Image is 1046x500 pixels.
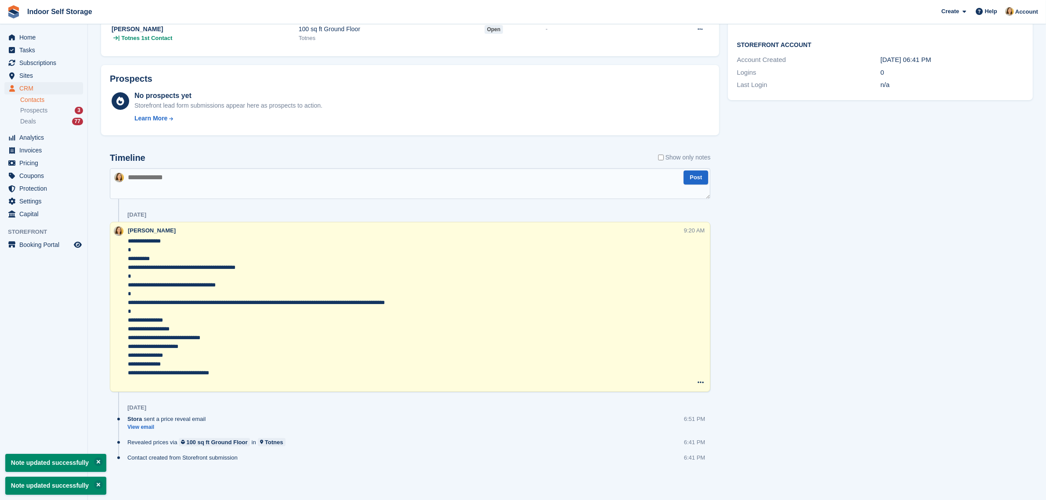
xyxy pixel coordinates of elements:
[19,170,72,182] span: Coupons
[4,182,83,195] a: menu
[127,453,242,462] div: Contact created from Storefront submission
[19,239,72,251] span: Booking Portal
[5,477,106,495] p: Note updated successfully
[485,25,503,34] span: open
[1005,7,1014,16] img: Emma Higgins
[19,131,72,144] span: Analytics
[127,415,142,423] span: Stora
[546,25,655,33] div: -
[134,114,322,123] a: Learn More
[5,454,106,472] p: Note updated successfully
[880,55,1024,65] div: [DATE] 06:41 PM
[19,31,72,43] span: Home
[19,157,72,169] span: Pricing
[19,82,72,94] span: CRM
[110,153,145,163] h2: Timeline
[20,106,47,115] span: Prospects
[880,80,1024,90] div: n/a
[880,68,1024,78] div: 0
[941,7,959,16] span: Create
[110,74,152,84] h2: Prospects
[4,131,83,144] a: menu
[4,144,83,156] a: menu
[4,44,83,56] a: menu
[114,226,123,236] img: Emma Higgins
[20,96,83,104] a: Contacts
[72,118,83,125] div: 77
[118,34,119,43] span: |
[4,170,83,182] a: menu
[128,227,176,234] span: [PERSON_NAME]
[299,25,485,34] div: 100 sq ft Ground Floor
[134,91,322,101] div: No prospects yet
[4,195,83,207] a: menu
[19,57,72,69] span: Subscriptions
[985,7,997,16] span: Help
[112,25,299,34] div: [PERSON_NAME]
[8,228,87,236] span: Storefront
[19,208,72,220] span: Capital
[4,31,83,43] a: menu
[19,44,72,56] span: Tasks
[75,107,83,114] div: 3
[684,438,705,446] div: 6:41 PM
[4,239,83,251] a: menu
[4,82,83,94] a: menu
[134,101,322,110] div: Storefront lead form submissions appear here as prospects to action.
[658,153,711,162] label: Show only notes
[1015,7,1038,16] span: Account
[121,34,172,43] span: Totnes 1st Contact
[134,114,167,123] div: Learn More
[684,226,705,235] div: 9:20 AM
[186,438,247,446] div: 100 sq ft Ground Floor
[4,208,83,220] a: menu
[4,69,83,82] a: menu
[127,211,146,218] div: [DATE]
[4,157,83,169] a: menu
[127,404,146,411] div: [DATE]
[19,144,72,156] span: Invoices
[7,5,20,18] img: stora-icon-8386f47178a22dfd0bd8f6a31ec36ba5ce8667c1dd55bd0f319d3a0aa187defe.svg
[684,170,708,185] button: Post
[737,40,1024,49] h2: Storefront Account
[20,117,36,126] span: Deals
[684,415,705,423] div: 6:51 PM
[299,34,485,43] div: Totnes
[127,438,290,446] div: Revealed prices via in
[258,438,286,446] a: Totnes
[19,182,72,195] span: Protection
[72,239,83,250] a: Preview store
[24,4,96,19] a: Indoor Self Storage
[20,106,83,115] a: Prospects 3
[737,80,880,90] div: Last Login
[19,69,72,82] span: Sites
[737,55,880,65] div: Account Created
[127,415,210,423] div: sent a price reveal email
[658,153,664,162] input: Show only notes
[19,195,72,207] span: Settings
[179,438,250,446] a: 100 sq ft Ground Floor
[127,424,210,431] a: View email
[737,68,880,78] div: Logins
[684,453,705,462] div: 6:41 PM
[20,117,83,126] a: Deals 77
[114,173,124,182] img: Emma Higgins
[265,438,283,446] div: Totnes
[4,57,83,69] a: menu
